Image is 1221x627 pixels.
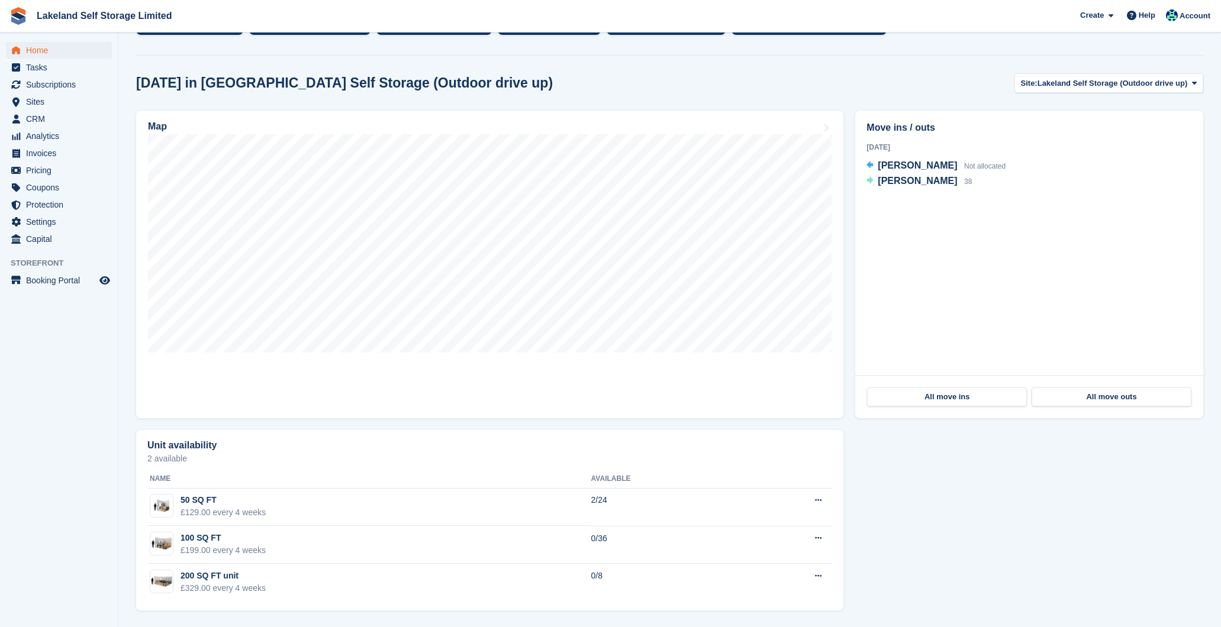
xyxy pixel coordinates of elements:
[26,93,97,110] span: Sites
[147,470,591,489] th: Name
[181,532,266,544] div: 100 SQ FT
[591,470,740,489] th: Available
[148,121,167,132] h2: Map
[181,582,266,594] div: £329.00 every 4 weeks
[591,488,740,526] td: 2/24
[181,570,266,582] div: 200 SQ FT unit
[26,128,97,144] span: Analytics
[1139,9,1155,21] span: Help
[6,214,112,230] a: menu
[6,111,112,127] a: menu
[136,111,843,418] a: Map
[1166,9,1178,21] img: Steve Aynsley
[866,121,1192,135] h2: Move ins / outs
[26,145,97,161] span: Invoices
[26,162,97,179] span: Pricing
[136,75,553,91] h2: [DATE] in [GEOGRAPHIC_DATA] Self Storage (Outdoor drive up)
[1038,77,1188,89] span: Lakeland Self Storage (Outdoor drive up)
[26,59,97,76] span: Tasks
[964,162,1006,170] span: Not allocated
[1032,387,1191,406] a: All move outs
[26,196,97,213] span: Protection
[6,59,112,76] a: menu
[26,272,97,289] span: Booking Portal
[6,272,112,289] a: menu
[1080,9,1104,21] span: Create
[866,142,1192,153] div: [DATE]
[9,7,27,25] img: stora-icon-8386f47178a22dfd0bd8f6a31ec36ba5ce8667c1dd55bd0f319d3a0aa187defe.svg
[1021,77,1038,89] span: Site:
[866,159,1006,174] a: [PERSON_NAME] Not allocated
[6,93,112,110] a: menu
[26,42,97,59] span: Home
[1180,10,1210,22] span: Account
[98,273,112,287] a: Preview store
[964,177,972,186] span: 38
[26,111,97,127] span: CRM
[6,196,112,213] a: menu
[147,440,217,451] h2: Unit availability
[6,42,112,59] a: menu
[1014,73,1203,93] button: Site: Lakeland Self Storage (Outdoor drive up)
[32,6,177,25] a: Lakeland Self Storage Limited
[181,494,266,506] div: 50 SQ FT
[26,214,97,230] span: Settings
[147,454,832,463] p: 2 available
[867,387,1027,406] a: All move ins
[150,535,173,552] img: 100-sqft-unit.jpg
[150,497,173,515] img: 50-sqft-unit.jpg
[6,162,112,179] a: menu
[6,128,112,144] a: menu
[6,76,112,93] a: menu
[591,526,740,564] td: 0/36
[26,76,97,93] span: Subscriptions
[6,179,112,196] a: menu
[150,573,173,590] img: 200-sqft-unit.jpg
[866,174,972,189] a: [PERSON_NAME] 38
[26,231,97,247] span: Capital
[591,564,740,601] td: 0/8
[6,145,112,161] a: menu
[26,179,97,196] span: Coupons
[11,257,118,269] span: Storefront
[878,160,957,170] span: [PERSON_NAME]
[181,544,266,557] div: £199.00 every 4 weeks
[878,176,957,186] span: [PERSON_NAME]
[181,506,266,519] div: £129.00 every 4 weeks
[6,231,112,247] a: menu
